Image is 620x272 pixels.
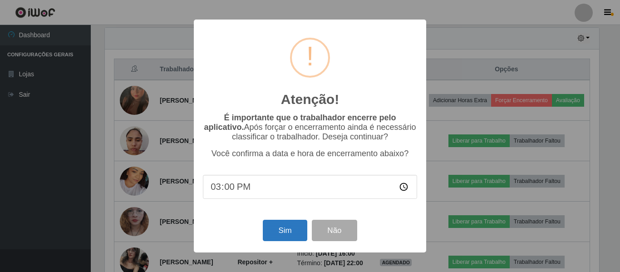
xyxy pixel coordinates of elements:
[204,113,396,132] b: É importante que o trabalhador encerre pelo aplicativo.
[281,91,339,108] h2: Atenção!
[203,149,417,158] p: Você confirma a data e hora de encerramento abaixo?
[203,113,417,142] p: Após forçar o encerramento ainda é necessário classificar o trabalhador. Deseja continuar?
[312,220,357,241] button: Não
[263,220,307,241] button: Sim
